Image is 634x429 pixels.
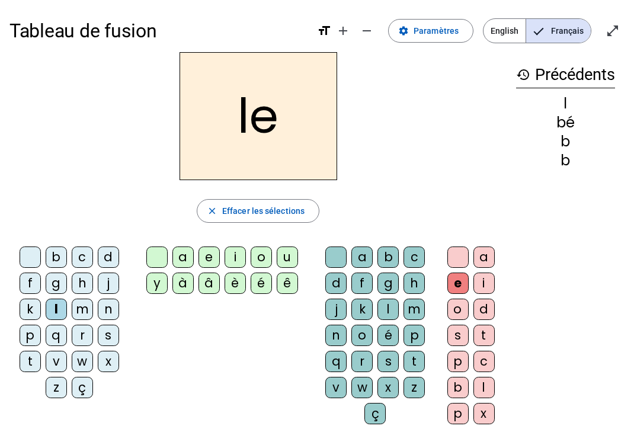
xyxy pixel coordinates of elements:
div: d [98,246,119,268]
div: b [377,246,399,268]
div: ç [72,377,93,398]
div: v [325,377,347,398]
mat-icon: settings [398,25,409,36]
div: ç [364,403,386,424]
div: g [46,273,67,294]
div: â [198,273,220,294]
div: x [98,351,119,372]
mat-icon: add [336,24,350,38]
div: x [377,377,399,398]
div: o [351,325,373,346]
mat-icon: close [207,206,217,216]
div: f [351,273,373,294]
h2: le [180,52,337,180]
div: j [98,273,119,294]
mat-icon: open_in_full [606,24,620,38]
div: e [198,246,220,268]
div: b [516,153,615,168]
div: o [447,299,469,320]
div: i [225,246,246,268]
div: v [46,351,67,372]
div: à [172,273,194,294]
div: b [516,135,615,149]
div: c [72,246,93,268]
mat-icon: format_size [317,24,331,38]
mat-icon: history [516,68,530,82]
div: i [473,273,495,294]
div: t [473,325,495,346]
div: c [404,246,425,268]
div: é [251,273,272,294]
div: n [98,299,119,320]
div: s [98,325,119,346]
div: y [146,273,168,294]
div: f [20,273,41,294]
div: k [20,299,41,320]
div: z [404,377,425,398]
button: Augmenter la taille de la police [331,19,355,43]
span: Paramètres [414,24,459,38]
span: Effacer les sélections [222,204,305,218]
div: p [447,351,469,372]
div: t [404,351,425,372]
div: w [351,377,373,398]
div: r [351,351,373,372]
div: bé [516,116,615,130]
div: k [351,299,373,320]
div: m [72,299,93,320]
div: a [351,246,373,268]
div: h [404,273,425,294]
div: ê [277,273,298,294]
div: d [473,299,495,320]
mat-button-toggle-group: Language selection [483,18,591,43]
div: s [447,325,469,346]
div: j [325,299,347,320]
div: t [20,351,41,372]
div: é [377,325,399,346]
button: Entrer en plein écran [601,19,625,43]
button: Diminuer la taille de la police [355,19,379,43]
div: g [377,273,399,294]
div: s [377,351,399,372]
h1: Tableau de fusion [9,12,308,50]
div: n [325,325,347,346]
div: b [447,377,469,398]
mat-icon: remove [360,24,374,38]
div: m [404,299,425,320]
div: e [447,273,469,294]
div: d [325,273,347,294]
div: x [473,403,495,424]
h3: Précédents [516,62,615,88]
div: è [225,273,246,294]
button: Paramètres [388,19,473,43]
div: l [516,97,615,111]
div: p [447,403,469,424]
div: a [473,246,495,268]
span: Français [526,19,591,43]
div: l [46,299,67,320]
div: o [251,246,272,268]
div: q [46,325,67,346]
div: r [72,325,93,346]
div: q [325,351,347,372]
div: c [473,351,495,372]
div: l [473,377,495,398]
div: b [46,246,67,268]
span: English [483,19,526,43]
div: u [277,246,298,268]
div: w [72,351,93,372]
div: z [46,377,67,398]
button: Effacer les sélections [197,199,319,223]
div: p [404,325,425,346]
div: l [377,299,399,320]
div: p [20,325,41,346]
div: h [72,273,93,294]
div: a [172,246,194,268]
